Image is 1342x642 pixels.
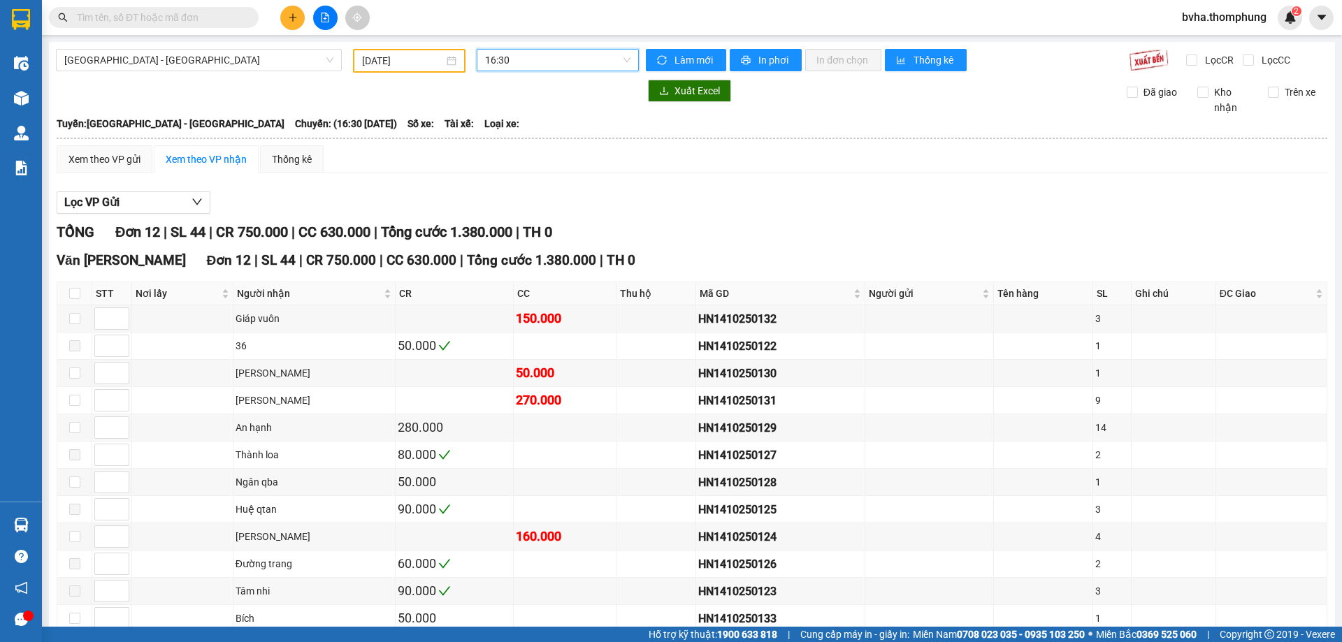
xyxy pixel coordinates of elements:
[398,608,511,628] div: 50.000
[14,518,29,532] img: warehouse-icon
[15,613,28,626] span: message
[698,583,863,600] div: HN1410250123
[698,528,863,546] div: HN1410250124
[1138,85,1183,100] span: Đã giao
[295,116,397,131] span: Chuyến: (16:30 [DATE])
[788,627,790,642] span: |
[438,503,451,516] span: check
[1088,632,1092,637] span: ⚪️
[696,442,866,469] td: HN1410250127
[914,52,955,68] span: Thống kê
[696,360,866,387] td: HN1410250130
[1220,286,1313,301] span: ĐC Giao
[698,337,863,355] div: HN1410250122
[1199,52,1236,68] span: Lọc CR
[1095,502,1129,517] div: 3
[1095,311,1129,326] div: 3
[698,555,863,573] div: HN1410250126
[398,581,511,601] div: 90.000
[57,224,94,240] span: TỔNG
[298,224,370,240] span: CC 630.000
[516,363,614,383] div: 50.000
[236,365,393,381] div: [PERSON_NAME]
[288,13,298,22] span: plus
[209,224,212,240] span: |
[164,224,167,240] span: |
[171,224,205,240] span: SL 44
[698,446,863,464] div: HN1410250127
[236,447,393,462] div: Thành loa
[261,252,296,268] span: SL 44
[696,605,866,632] td: HN1410250133
[12,9,30,30] img: logo-vxr
[696,523,866,550] td: HN1410250124
[236,556,393,571] div: Đường trang
[58,13,68,22] span: search
[374,224,377,240] span: |
[696,578,866,605] td: HN1410250123
[291,224,295,240] span: |
[649,627,777,642] span: Hỗ trợ kỹ thuật:
[674,52,715,68] span: Làm mới
[407,116,434,131] span: Số xe:
[64,50,333,71] span: Hà Nội - Nghệ An
[345,6,370,30] button: aim
[659,86,669,97] span: download
[800,627,909,642] span: Cung cấp máy in - giấy in:
[1264,629,1274,639] span: copyright
[1208,85,1257,115] span: Kho nhận
[77,10,242,25] input: Tìm tên, số ĐT hoặc mã đơn
[1095,529,1129,544] div: 4
[272,152,312,167] div: Thống kê
[115,224,160,240] span: Đơn 12
[698,365,863,382] div: HN1410250130
[299,252,303,268] span: |
[1095,474,1129,490] div: 1
[523,224,552,240] span: TH 0
[438,585,451,597] span: check
[68,152,140,167] div: Xem theo VP gửi
[896,55,908,66] span: bar-chart
[957,629,1085,640] strong: 0708 023 035 - 0935 103 250
[14,91,29,105] img: warehouse-icon
[398,336,511,356] div: 50.000
[516,309,614,328] div: 150.000
[320,13,330,22] span: file-add
[616,282,696,305] th: Thu hộ
[698,501,863,518] div: HN1410250125
[1207,627,1209,642] span: |
[57,191,210,214] button: Lọc VP Gửi
[698,474,863,491] div: HN1410250128
[236,338,393,353] div: 36
[696,496,866,523] td: HN1410250125
[1294,6,1299,16] span: 2
[657,55,669,66] span: sync
[516,527,614,546] div: 160.000
[15,581,28,594] span: notification
[438,448,451,461] span: check
[1137,629,1197,640] strong: 0369 525 060
[381,224,512,240] span: Tổng cước 1.380.000
[352,13,362,22] span: aim
[236,393,393,408] div: [PERSON_NAME]
[1292,6,1301,16] sup: 2
[380,252,383,268] span: |
[696,305,866,333] td: HN1410250132
[1315,11,1328,24] span: caret-down
[236,583,393,599] div: Tâm nhi
[313,6,338,30] button: file-add
[280,6,305,30] button: plus
[15,550,28,563] span: question-circle
[516,224,519,240] span: |
[1095,556,1129,571] div: 2
[387,252,456,268] span: CC 630.000
[607,252,635,268] span: TH 0
[438,557,451,570] span: check
[236,611,393,626] div: Bích
[741,55,753,66] span: printer
[700,286,851,301] span: Mã GD
[166,152,247,167] div: Xem theo VP nhận
[236,529,393,544] div: [PERSON_NAME]
[1256,52,1292,68] span: Lọc CC
[1095,583,1129,599] div: 3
